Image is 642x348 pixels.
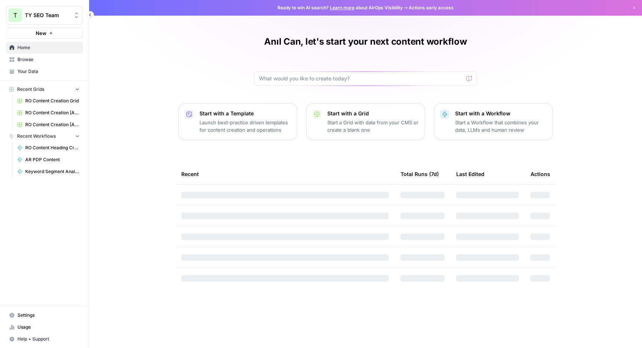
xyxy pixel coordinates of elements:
span: Actions early access [409,4,454,11]
span: TY SEO Team [25,12,70,19]
button: Start with a WorkflowStart a Workflow that combines your data, LLMs and human review [434,103,553,140]
span: T [13,11,17,20]
a: Settings [6,309,83,321]
span: Ready to win AI search? about AirOps Visibility [278,4,403,11]
span: RO Content Creation [Anil] Grid [25,109,80,116]
button: Recent Workflows [6,131,83,142]
span: New [36,29,46,37]
span: RO Content Creation [Anil] w/o Google Scrape Grid [25,121,80,128]
span: RO Content Creation Grid [25,98,80,104]
button: Workspace: TY SEO Team [6,6,83,25]
p: Start a Workflow that combines your data, LLMs and human review [455,119,547,134]
a: Usage [6,321,83,333]
div: Last Edited [456,164,484,184]
button: New [6,28,83,39]
span: Recent Grids [17,86,44,93]
p: Launch best-practice driven templates for content creation and operations [200,119,291,134]
a: Browse [6,54,83,66]
button: Recent Grids [6,84,83,95]
a: Your Data [6,66,83,77]
span: Home [17,44,80,51]
button: Start with a GridStart a Grid with data from your CMS or create a blank one [306,103,425,140]
span: RO Content Heading Creation [25,144,80,151]
span: Settings [17,312,80,319]
button: Help + Support [6,333,83,345]
span: Recent Workflows [17,133,56,140]
a: RO Content Creation [Anil] Grid [14,107,83,119]
a: Keyword Segment Analyser [14,166,83,178]
input: What would you like to create today? [259,75,463,82]
a: Learn more [330,5,354,10]
span: Help + Support [17,336,80,342]
p: Start with a Grid [327,110,419,117]
div: Actions [531,164,550,184]
p: Start with a Workflow [455,110,547,117]
p: Start with a Template [200,110,291,117]
h1: Anıl Can, let's start your next content workflow [264,36,467,48]
span: AR PDP Content [25,156,80,163]
a: RO Content Creation [Anil] w/o Google Scrape Grid [14,119,83,131]
span: Usage [17,324,80,331]
a: RO Content Creation Grid [14,95,83,107]
button: Start with a TemplateLaunch best-practice driven templates for content creation and operations [178,103,297,140]
div: Recent [181,164,389,184]
span: Your Data [17,68,80,75]
span: Keyword Segment Analyser [25,168,80,175]
div: Total Runs (7d) [401,164,439,184]
a: RO Content Heading Creation [14,142,83,154]
p: Start a Grid with data from your CMS or create a blank one [327,119,419,134]
a: AR PDP Content [14,154,83,166]
a: Home [6,42,83,54]
span: Browse [17,56,80,63]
